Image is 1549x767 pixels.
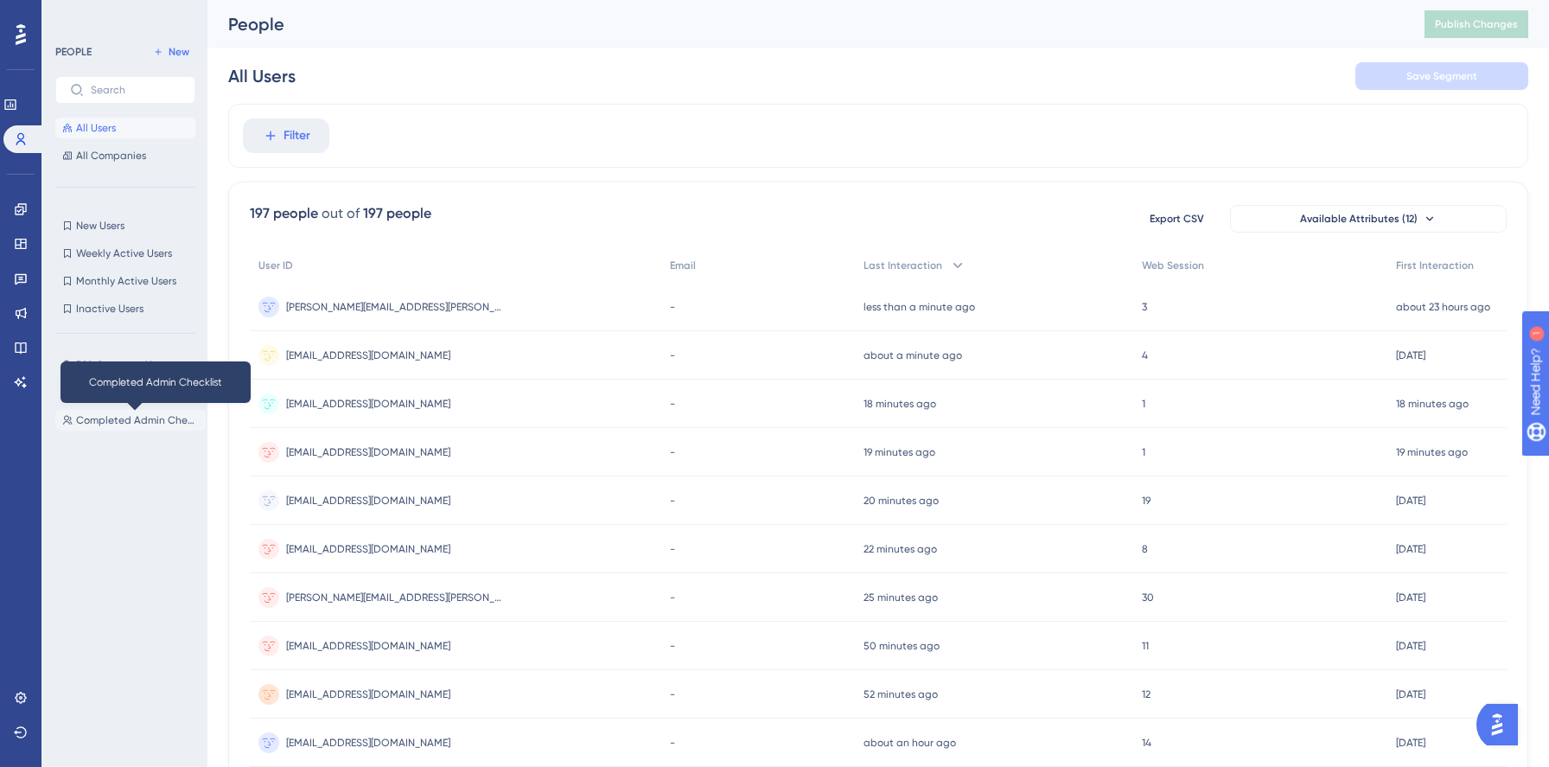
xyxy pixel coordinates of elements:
[286,445,450,459] span: [EMAIL_ADDRESS][DOMAIN_NAME]
[286,591,502,604] span: [PERSON_NAME][EMAIL_ADDRESS][PERSON_NAME][DOMAIN_NAME]
[322,203,360,224] div: out of
[228,64,296,88] div: All Users
[1396,495,1425,507] time: [DATE]
[55,145,195,166] button: All Companies
[1396,640,1425,652] time: [DATE]
[670,591,675,604] span: -
[55,45,92,59] div: PEOPLE
[76,149,146,163] span: All Companies
[1406,69,1477,83] span: Save Segment
[55,298,195,319] button: Inactive Users
[41,4,108,25] span: Need Help?
[670,687,675,701] span: -
[1396,543,1425,555] time: [DATE]
[1142,494,1151,508] span: 19
[286,639,450,653] span: [EMAIL_ADDRESS][DOMAIN_NAME]
[76,121,116,135] span: All Users
[864,349,962,361] time: about a minute ago
[258,259,293,272] span: User ID
[1355,62,1528,90] button: Save Segment
[1300,212,1418,226] span: Available Attributes (12)
[1142,445,1145,459] span: 1
[670,259,696,272] span: Email
[670,736,675,750] span: -
[670,639,675,653] span: -
[286,348,450,362] span: [EMAIL_ADDRESS][DOMAIN_NAME]
[243,118,329,153] button: Filter
[864,737,956,749] time: about an hour ago
[864,398,936,410] time: 18 minutes ago
[286,687,450,701] span: [EMAIL_ADDRESS][DOMAIN_NAME]
[55,410,206,431] button: Completed Admin Checklist
[76,302,143,316] span: Inactive Users
[1435,17,1518,31] span: Publish Changes
[864,495,939,507] time: 20 minutes ago
[286,300,502,314] span: [PERSON_NAME][EMAIL_ADDRESS][PERSON_NAME][DOMAIN_NAME]
[91,84,181,96] input: Search
[1396,259,1474,272] span: First Interaction
[55,215,195,236] button: New Users
[670,542,675,556] span: -
[1142,300,1147,314] span: 3
[55,355,206,375] button: R28 Customer Users
[1150,212,1204,226] span: Export CSV
[1133,205,1220,233] button: Export CSV
[286,542,450,556] span: [EMAIL_ADDRESS][DOMAIN_NAME]
[670,300,675,314] span: -
[864,259,942,272] span: Last Interaction
[76,413,199,427] span: Completed Admin Checklist
[55,271,195,291] button: Monthly Active Users
[120,9,125,22] div: 1
[670,494,675,508] span: -
[55,382,206,403] button: Saw Account Menu Walkthrough
[1476,699,1528,751] iframe: UserGuiding AI Assistant Launcher
[147,42,195,62] button: New
[76,219,124,233] span: New Users
[1142,591,1154,604] span: 30
[286,736,450,750] span: [EMAIL_ADDRESS][DOMAIN_NAME]
[1396,349,1425,361] time: [DATE]
[864,591,938,604] time: 25 minutes ago
[169,45,189,59] span: New
[1142,397,1145,411] span: 1
[286,494,450,508] span: [EMAIL_ADDRESS][DOMAIN_NAME]
[1396,591,1425,604] time: [DATE]
[55,118,195,138] button: All Users
[286,397,450,411] span: [EMAIL_ADDRESS][DOMAIN_NAME]
[363,203,431,224] div: 197 people
[1230,205,1507,233] button: Available Attributes (12)
[670,348,675,362] span: -
[1396,688,1425,700] time: [DATE]
[864,640,940,652] time: 50 minutes ago
[55,243,195,264] button: Weekly Active Users
[864,446,935,458] time: 19 minutes ago
[284,125,310,146] span: Filter
[1142,542,1148,556] span: 8
[670,397,675,411] span: -
[76,358,170,372] span: R28 Customer Users
[1396,301,1490,313] time: about 23 hours ago
[76,246,172,260] span: Weekly Active Users
[1142,687,1151,701] span: 12
[864,301,975,313] time: less than a minute ago
[1142,259,1204,272] span: Web Session
[250,203,318,224] div: 197 people
[670,445,675,459] span: -
[1396,446,1468,458] time: 19 minutes ago
[76,274,176,288] span: Monthly Active Users
[1396,398,1469,410] time: 18 minutes ago
[1142,639,1149,653] span: 11
[228,12,1381,36] div: People
[1142,736,1151,750] span: 14
[864,688,938,700] time: 52 minutes ago
[1142,348,1148,362] span: 4
[1425,10,1528,38] button: Publish Changes
[1396,737,1425,749] time: [DATE]
[864,543,937,555] time: 22 minutes ago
